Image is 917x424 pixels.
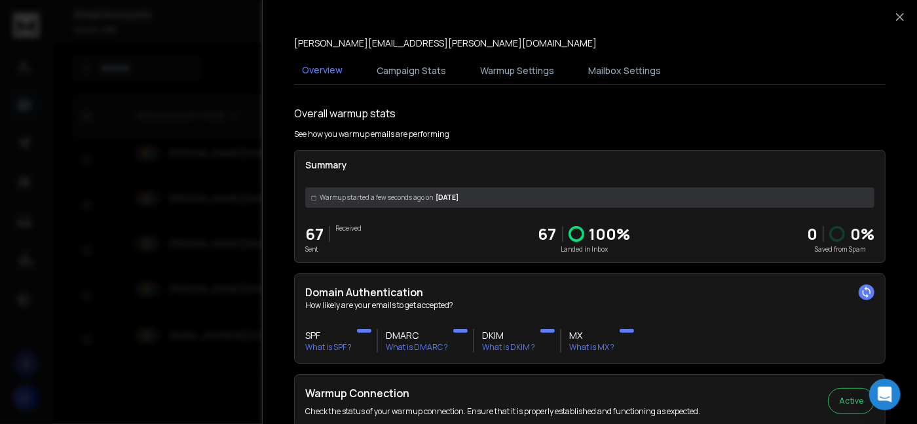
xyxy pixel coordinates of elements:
[807,223,817,244] strong: 0
[294,129,449,140] p: See how you warmup emails are performing
[335,223,362,233] p: Received
[305,300,874,311] p: How likely are your emails to get accepted?
[369,56,454,85] button: Campaign Stats
[294,56,350,86] button: Overview
[305,187,874,208] div: [DATE]
[850,223,874,244] p: 0 %
[580,56,669,85] button: Mailbox Settings
[305,244,324,254] p: Sent
[305,159,874,172] p: Summary
[472,56,562,85] button: Warmup Settings
[305,329,352,342] h3: SPF
[807,244,874,254] p: Saved from Spam
[482,329,535,342] h3: DKIM
[538,223,557,244] p: 67
[386,342,448,353] p: What is DMARC ?
[305,342,352,353] p: What is SPF ?
[305,284,874,300] h2: Domain Authentication
[294,37,597,50] p: [PERSON_NAME][EMAIL_ADDRESS][PERSON_NAME][DOMAIN_NAME]
[569,342,614,353] p: What is MX ?
[482,342,535,353] p: What is DKIM ?
[589,223,631,244] p: 100 %
[869,379,901,410] div: Open Intercom Messenger
[305,385,700,401] h2: Warmup Connection
[305,406,700,417] p: Check the status of your warmup connection. Ensure that it is properly established and functionin...
[305,223,324,244] p: 67
[569,329,614,342] h3: MX
[294,106,396,121] h1: Overall warmup stats
[386,329,448,342] h3: DMARC
[828,388,874,414] button: Active
[538,244,631,254] p: Landed in Inbox
[320,193,433,202] span: Warmup started a few seconds ago on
